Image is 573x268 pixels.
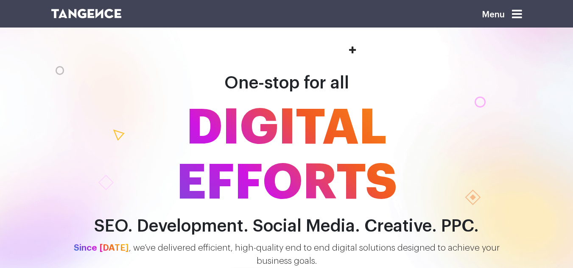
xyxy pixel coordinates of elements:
span: DIGITAL EFFORTS [45,100,528,210]
span: Since [DATE] [74,243,129,252]
p: , we’ve delivered efficient, high-quality end to end digital solutions designed to achieve your b... [45,242,528,268]
h2: SEO. Development. Social Media. Creative. PPC. [45,217,528,236]
span: One-stop for all [224,75,349,91]
img: logo SVG [51,9,122,18]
